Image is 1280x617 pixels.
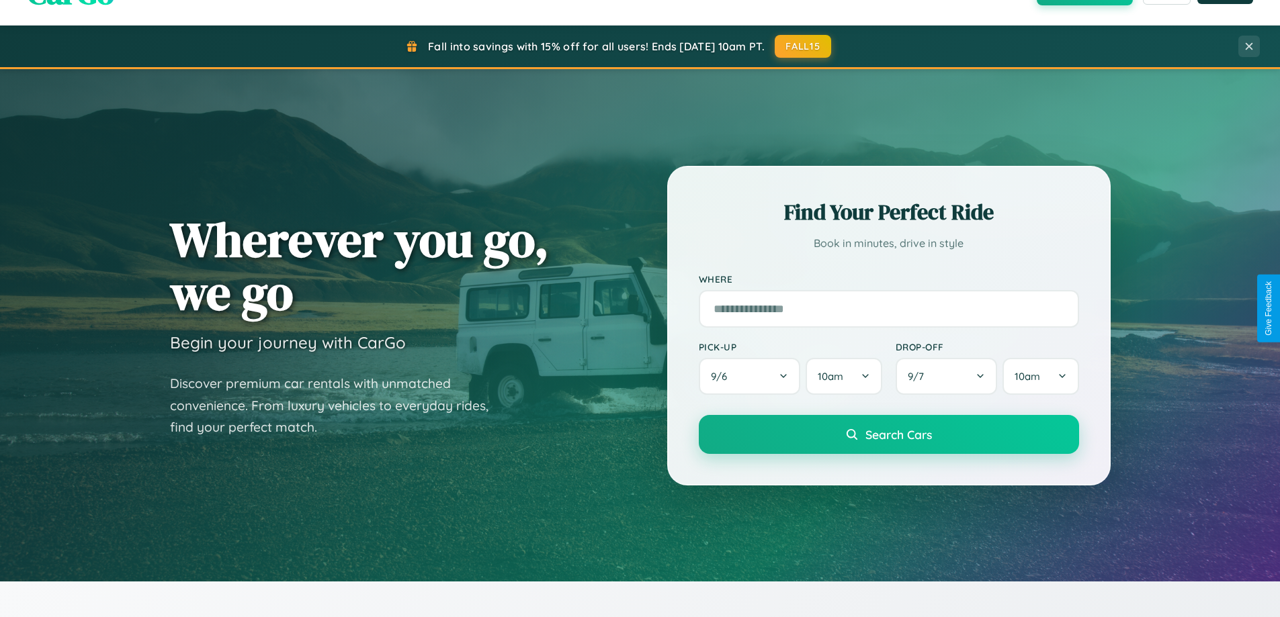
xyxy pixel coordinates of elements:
div: Give Feedback [1264,281,1273,336]
h1: Wherever you go, we go [170,213,549,319]
label: Where [699,273,1079,285]
button: 10am [1002,358,1078,395]
span: 10am [818,370,843,383]
button: 9/6 [699,358,801,395]
h3: Begin your journey with CarGo [170,332,406,352]
label: Pick-up [699,341,882,352]
span: Fall into savings with 15% off for all users! Ends [DATE] 10am PT. [428,40,765,53]
label: Drop-off [896,341,1079,352]
p: Discover premium car rentals with unmatched convenience. From luxury vehicles to everyday rides, ... [170,373,506,438]
span: 9 / 7 [908,370,931,383]
span: Search Cars [865,427,932,442]
button: 9/7 [896,358,998,395]
span: 10am [1015,370,1040,383]
p: Book in minutes, drive in style [699,234,1079,253]
h2: Find Your Perfect Ride [699,197,1079,227]
button: 10am [806,358,882,395]
button: Search Cars [699,415,1079,454]
button: FALL15 [775,35,831,58]
span: 9 / 6 [711,370,734,383]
